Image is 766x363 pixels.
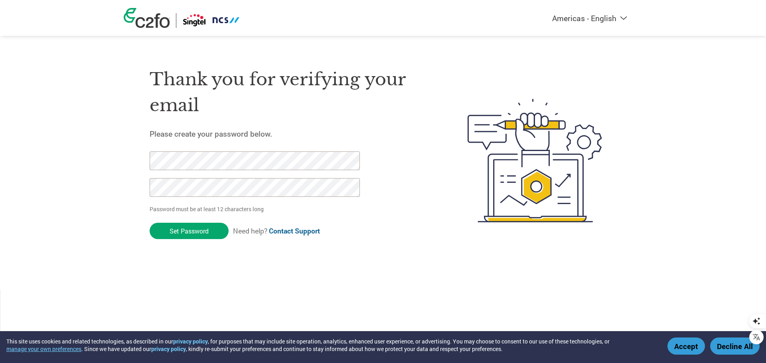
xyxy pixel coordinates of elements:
[710,337,760,355] button: Decline All
[150,130,430,139] h5: Please create your password below.
[453,55,617,266] img: create-password
[233,226,320,235] span: Need help?
[182,13,240,28] img: Singtel
[151,345,186,353] a: privacy policy
[6,345,81,353] button: manage your own preferences
[269,226,320,235] a: Contact Support
[6,337,656,353] div: This site uses cookies and related technologies, as described in our , for purposes that may incl...
[150,205,363,213] p: Password must be at least 12 characters long
[667,337,705,355] button: Accept
[124,8,170,28] img: c2fo logo
[150,67,430,118] h1: Thank you for verifying your email
[173,337,208,345] a: privacy policy
[150,223,229,239] input: Set Password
